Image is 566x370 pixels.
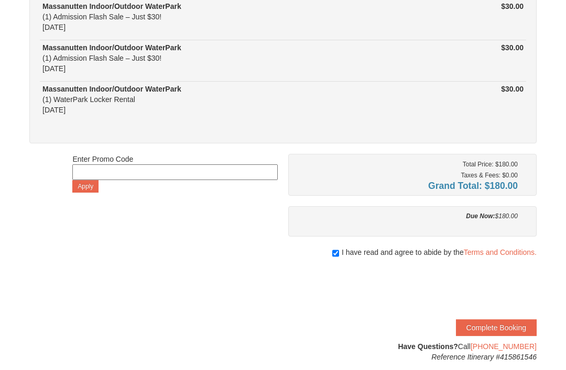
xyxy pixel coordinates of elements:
[288,341,537,362] div: Call
[72,154,277,193] div: Enter Promo Code
[42,2,181,10] strong: Massanutten Indoor/Outdoor WaterPark
[456,319,537,336] button: Complete Booking
[42,42,352,74] div: (1) Admission Flash Sale – Just $30! [DATE]
[398,342,458,351] strong: Have Questions?
[501,85,524,93] strong: $30.00
[42,43,181,52] strong: Massanutten Indoor/Outdoor WaterPark
[296,181,518,191] h4: Grand Total: $180.00
[431,353,537,361] em: Reference Itinerary #415861546
[463,161,518,168] small: Total Price: $180.00
[377,268,537,309] iframe: reCAPTCHA
[342,247,537,257] span: I have read and agree to abide by the
[471,342,537,351] a: [PHONE_NUMBER]
[72,180,99,193] button: Apply
[501,43,524,52] strong: $30.00
[296,211,518,221] div: $180.00
[501,2,524,10] strong: $30.00
[42,1,352,32] div: (1) Admission Flash Sale – Just $30! [DATE]
[464,248,537,256] a: Terms and Conditions.
[42,84,352,115] div: (1) WaterPark Locker Rental [DATE]
[42,85,181,93] strong: Massanutten Indoor/Outdoor WaterPark
[466,212,495,220] strong: Due Now:
[461,172,518,179] small: Taxes & Fees: $0.00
